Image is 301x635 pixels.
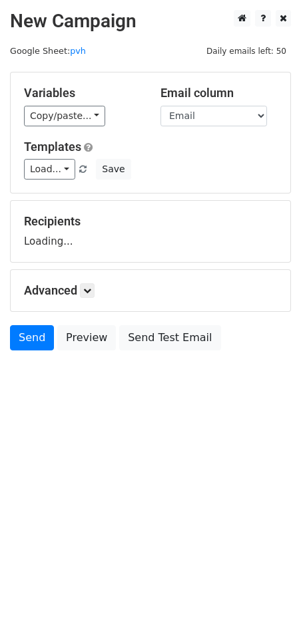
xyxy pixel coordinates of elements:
h5: Recipients [24,214,277,229]
a: Daily emails left: 50 [202,46,291,56]
a: Load... [24,159,75,180]
a: Templates [24,140,81,154]
div: Loading... [24,214,277,249]
h5: Email column [160,86,277,100]
h2: New Campaign [10,10,291,33]
a: pvh [70,46,86,56]
small: Google Sheet: [10,46,86,56]
a: Copy/paste... [24,106,105,126]
a: Send Test Email [119,325,220,350]
span: Daily emails left: 50 [202,44,291,59]
a: Preview [57,325,116,350]
h5: Variables [24,86,141,100]
a: Send [10,325,54,350]
h5: Advanced [24,283,277,298]
button: Save [96,159,131,180]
